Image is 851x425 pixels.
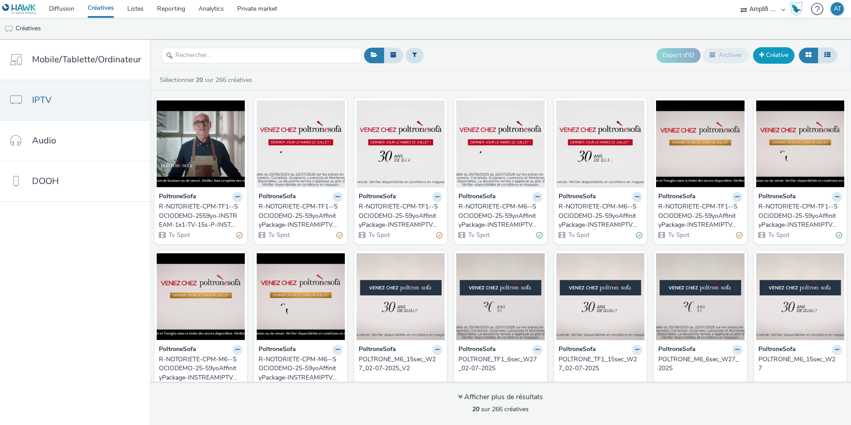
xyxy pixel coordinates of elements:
[767,231,790,239] span: Tv Spot
[458,392,543,402] div: Afficher plus de résultats
[32,175,59,188] span: DOOH
[159,76,256,84] a: Sélectionner sur 266 créatives
[162,48,362,63] input: Rechercher...
[458,345,496,355] strong: PoltroneSofa
[536,230,543,240] div: Valide
[359,355,442,373] a: POLTRONE_M6_15sec_W27_02-07-2025_V2
[758,355,839,373] div: POLTRONE_M6_15sec_W27
[32,134,56,147] span: Audio
[456,100,544,187] img: R-NOTORIETE-CPM-M6--SOCIODEMO-25-59yoAffinityPackage-INSTREAMIPTV-1x1-Multidevice-NA_$424580746$_...
[467,231,490,239] span: Tv Spot
[458,192,496,202] strong: PoltroneSofa
[559,345,596,355] strong: PoltroneSofa
[359,202,442,229] a: R-NOTORIETE-CPM-TF1--SOCIODEMO-25-59yoAffinityPackage-INSTREAMIPTV-1x1-Multidevice-NA_424581079$_...
[658,355,738,373] div: POLTRONE_M6_6sec_W27_2025
[736,230,742,240] div: Partiellement valide
[159,355,243,382] a: R-NOTORIETE-CPM-M6--SOCIODEMO-25-59yoAffinityPackage-INSTREAMIPTV-1x1-Multidevice-NA_$424580746$-W28
[159,202,239,229] div: R-NOTORIETE-CPM-TF1--SOCIODEMO-2559yo-INSTREAM-1x1-TV-15s-P-INSTREAM-1x1-W35Promo-$427404871$
[159,355,239,382] div: R-NOTORIETE-CPM-M6--SOCIODEMO-25-59yoAffinityPackage-INSTREAMIPTV-1x1-Multidevice-NA_$424580746$-W28
[336,230,343,240] div: Partiellement valide
[157,100,245,187] img: R-NOTORIETE-CPM-TF1--SOCIODEMO-2559yo-INSTREAM-1x1-TV-15s-P-INSTREAM-1x1-W35Promo-$427404871$ visual
[834,2,841,16] div: AT
[436,230,442,240] div: Partiellement valide
[556,100,644,187] img: R-NOTORIETE-CPM-M6--SOCIODEMO-25-59yoAffinityPackage-INSTREAMIPTV-1x1-Multidevice-NA_$424580746$_...
[472,405,479,413] strong: 20
[559,355,642,373] a: POLTRONE_TF1_15sec_W27_02-07-2025
[656,253,744,340] img: POLTRONE_M6_6sec_W27_2025 visual
[836,230,842,240] div: Valide
[259,202,342,229] a: R-NOTORIETE-CPM-TF1--SOCIODEMO-25-59yoAffinityPackage-INSTREAMIPTV-1x1-Multidevice-NA_$424581079$...
[32,94,52,106] span: IPTV
[256,253,344,340] img: R-NOTORIETE-CPM-M6--SOCIODEMO-25-59yoAffinityPackage-INSTREAMIPTV-1x1-Multidevice-NA_$424580746$-...
[559,202,639,229] div: R-NOTORIETE-CPM-M6--SOCIODEMO-25-59yoAffinityPackage-INSTREAMIPTV-1x1-Multidevice-NA_$424580746$_...
[159,202,243,229] a: R-NOTORIETE-CPM-TF1--SOCIODEMO-2559yo-INSTREAM-1x1-TV-15s-P-INSTREAM-1x1-W35Promo-$427404871$
[756,253,844,340] img: POLTRONE_M6_15sec_W27 visual
[667,231,689,239] span: Tv Spot
[196,76,203,84] strong: 20
[790,2,806,16] a: Hawk Academy
[259,355,342,382] a: R-NOTORIETE-CPM-M6--SOCIODEMO-25-59yoAffinityPackage-INSTREAMIPTV-1x1-Multidevice-NA_$424580746$-W28
[256,100,344,187] img: R-NOTORIETE-CPM-TF1--SOCIODEMO-25-59yoAffinityPackage-INSTREAMIPTV-1x1-Multidevice-NA_$424581079$...
[658,202,738,229] div: R-NOTORIETE-CPM-TF1--SOCIODEMO-25-59yoAffinityPackage-INSTREAMIPTV-1x1-Multidevice-NA_$424581079$...
[658,355,742,373] a: POLTRONE_M6_6sec_W27_2025
[157,253,245,340] img: R-NOTORIETE-CPM-M6--SOCIODEMO-25-59yoAffinityPackage-INSTREAMIPTV-1x1-Multidevice-NA_$424580746$-...
[818,48,837,63] button: Liste
[758,202,842,229] a: R-NOTORIETE-CPM-TF1--SOCIODEMO-25-59yoAffinityPackage-INSTREAMIPTV-1x1-Multidevice-NA_$424581079$...
[368,231,390,239] span: Tv Spot
[259,192,296,202] strong: PoltroneSofa
[758,355,842,373] a: POLTRONE_M6_15sec_W27
[456,253,544,340] img: POLTRONE_TF1_6sec_W27_02-07-2025 visual
[559,192,596,202] strong: PoltroneSofa
[236,230,243,240] div: Partiellement valide
[357,100,445,187] img: R-NOTORIETE-CPM-TF1--SOCIODEMO-25-59yoAffinityPackage-INSTREAMIPTV-1x1-Multidevice-NA_424581079$_...
[267,231,290,239] span: Tv Spot
[159,192,196,202] strong: PoltroneSofa
[658,192,696,202] strong: PoltroneSofa
[753,47,794,63] a: Créative
[458,355,539,373] div: POLTRONE_TF1_6sec_W27_02-07-2025
[359,345,396,355] strong: PoltroneSofa
[756,100,844,187] img: R-NOTORIETE-CPM-TF1--SOCIODEMO-25-59yoAffinityPackage-INSTREAMIPTV-1x1-Multidevice-NA_$424581079$...
[559,202,642,229] a: R-NOTORIETE-CPM-M6--SOCIODEMO-25-59yoAffinityPackage-INSTREAMIPTV-1x1-Multidevice-NA_$424580746$_...
[259,355,339,382] div: R-NOTORIETE-CPM-M6--SOCIODEMO-25-59yoAffinityPackage-INSTREAMIPTV-1x1-Multidevice-NA_$424580746$-W28
[458,202,542,229] a: R-NOTORIETE-CPM-M6--SOCIODEMO-25-59yoAffinityPackage-INSTREAMIPTV-1x1-Multidevice-NA_$424580746$_...
[658,202,742,229] a: R-NOTORIETE-CPM-TF1--SOCIODEMO-25-59yoAffinityPackage-INSTREAMIPTV-1x1-Multidevice-NA_$424581079$...
[656,100,744,187] img: R-NOTORIETE-CPM-TF1--SOCIODEMO-25-59yoAffinityPackage-INSTREAMIPTV-1x1-Multidevice-NA_$424581079$...
[359,202,439,229] div: R-NOTORIETE-CPM-TF1--SOCIODEMO-25-59yoAffinityPackage-INSTREAMIPTV-1x1-Multidevice-NA_424581079$_...
[259,202,339,229] div: R-NOTORIETE-CPM-TF1--SOCIODEMO-25-59yoAffinityPackage-INSTREAMIPTV-1x1-Multidevice-NA_$424581079$...
[556,253,644,340] img: POLTRONE_TF1_15sec_W27_02-07-2025 visual
[4,25,13,33] img: tv
[559,355,639,373] div: POLTRONE_TF1_15sec_W27_02-07-2025
[790,2,803,16] img: Hawk Academy
[656,48,701,62] button: Export d'ID
[2,4,36,15] img: undefined Logo
[636,230,642,240] div: Valide
[472,405,529,413] span: sur 266 créatives
[357,253,445,340] img: POLTRONE_M6_15sec_W27_02-07-2025_V2 visual
[458,355,542,373] a: POLTRONE_TF1_6sec_W27_02-07-2025
[567,231,590,239] span: Tv Spot
[259,345,296,355] strong: PoltroneSofa
[758,202,839,229] div: R-NOTORIETE-CPM-TF1--SOCIODEMO-25-59yoAffinityPackage-INSTREAMIPTV-1x1-Multidevice-NA_$424581079$...
[359,355,439,373] div: POLTRONE_M6_15sec_W27_02-07-2025_V2
[758,192,796,202] strong: PoltroneSofa
[168,231,190,239] span: Tv Spot
[32,53,141,66] span: Mobile/Tablette/Ordinateur
[703,48,749,63] button: Archiver
[359,192,396,202] strong: PoltroneSofa
[658,345,696,355] strong: PoltroneSofa
[159,345,196,355] strong: PoltroneSofa
[458,202,539,229] div: R-NOTORIETE-CPM-M6--SOCIODEMO-25-59yoAffinityPackage-INSTREAMIPTV-1x1-Multidevice-NA_$424580746$_...
[799,48,818,63] button: Grille
[758,345,796,355] strong: PoltroneSofa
